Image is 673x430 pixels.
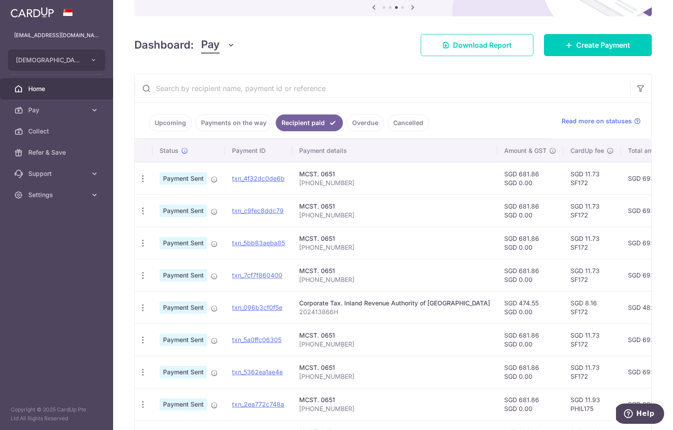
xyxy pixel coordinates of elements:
div: MCST. 0651 [299,170,490,179]
span: Read more on statuses [562,117,632,126]
a: txn_5a0ffc06305 [232,336,281,343]
a: txn_2ea772c748a [232,400,284,408]
a: Create Payment [544,34,652,56]
span: Payment Sent [160,334,207,346]
td: SGD 681.86 SGD 0.00 [497,259,563,291]
span: Amount & GST [504,146,547,155]
span: Refer & Save [28,148,87,157]
a: txn_c9fec8ddc79 [232,207,284,214]
td: SGD 11.93 PHIL175 [563,388,621,420]
td: SGD 681.86 SGD 0.00 [497,227,563,259]
span: Payment Sent [160,269,207,282]
p: [PHONE_NUMBER] [299,275,490,284]
a: Overdue [346,114,384,131]
a: txn_5bb83aeba85 [232,239,285,247]
button: Pay [201,37,235,53]
p: [PHONE_NUMBER] [299,179,490,187]
input: Search by recipient name, payment id or reference [135,74,630,103]
span: Payment Sent [160,205,207,217]
span: Payment Sent [160,398,207,411]
span: Create Payment [576,40,630,50]
span: Payment Sent [160,172,207,185]
a: Cancelled [388,114,429,131]
th: Payment details [292,139,497,162]
td: SGD 681.86 SGD 0.00 [497,388,563,420]
span: [DEMOGRAPHIC_DATA] 419 PTE. LTD. [16,56,81,65]
div: MCST. 0651 [299,266,490,275]
iframe: Opens a widget where you can find more information [616,403,664,426]
span: Total amt. [628,146,657,155]
a: txn_096b3cf0f5e [232,304,282,311]
span: Pay [201,37,220,53]
td: SGD 681.86 SGD 0.00 [497,323,563,356]
div: MCST. 0651 [299,396,490,404]
span: Payment Sent [160,237,207,249]
div: MCST. 0651 [299,234,490,243]
td: SGD 11.73 SF172 [563,356,621,388]
button: [DEMOGRAPHIC_DATA] 419 PTE. LTD. [8,49,105,71]
span: CardUp fee [570,146,604,155]
a: txn_4f32dc0de6b [232,175,285,182]
div: Corporate Tax. Inland Revenue Authority of [GEOGRAPHIC_DATA] [299,299,490,308]
p: 202413866H [299,308,490,316]
span: Collect [28,127,87,136]
p: [PHONE_NUMBER] [299,243,490,252]
th: Payment ID [225,139,292,162]
td: SGD 8.16 SF172 [563,291,621,323]
span: Payment Sent [160,366,207,378]
div: MCST. 0651 [299,363,490,372]
p: [PHONE_NUMBER] [299,404,490,413]
td: SGD 474.55 SGD 0.00 [497,291,563,323]
a: Download Report [421,34,533,56]
span: Payment Sent [160,301,207,314]
a: Upcoming [149,114,192,131]
td: SGD 11.73 SF172 [563,259,621,291]
span: Status [160,146,179,155]
td: SGD 681.86 SGD 0.00 [497,162,563,194]
td: SGD 681.86 SGD 0.00 [497,194,563,227]
p: [EMAIL_ADDRESS][DOMAIN_NAME] [14,31,99,40]
p: [PHONE_NUMBER] [299,372,490,381]
a: Recipient paid [276,114,343,131]
p: [PHONE_NUMBER] [299,340,490,349]
span: Home [28,84,87,93]
a: Payments on the way [195,114,272,131]
span: Support [28,169,87,178]
td: SGD 11.73 SF172 [563,162,621,194]
a: Read more on statuses [562,117,641,126]
div: MCST. 0651 [299,331,490,340]
td: SGD 11.73 SF172 [563,323,621,356]
a: txn_7cf7f860400 [232,271,282,279]
span: Download Report [453,40,512,50]
span: Pay [28,106,87,114]
div: MCST. 0651 [299,202,490,211]
td: SGD 11.73 SF172 [563,227,621,259]
td: SGD 681.86 SGD 0.00 [497,356,563,388]
p: [PHONE_NUMBER] [299,211,490,220]
td: SGD 11.73 SF172 [563,194,621,227]
span: Settings [28,190,87,199]
a: txn_5362ea1ae4e [232,368,283,376]
img: CardUp [11,7,54,18]
h4: Dashboard: [134,37,194,53]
